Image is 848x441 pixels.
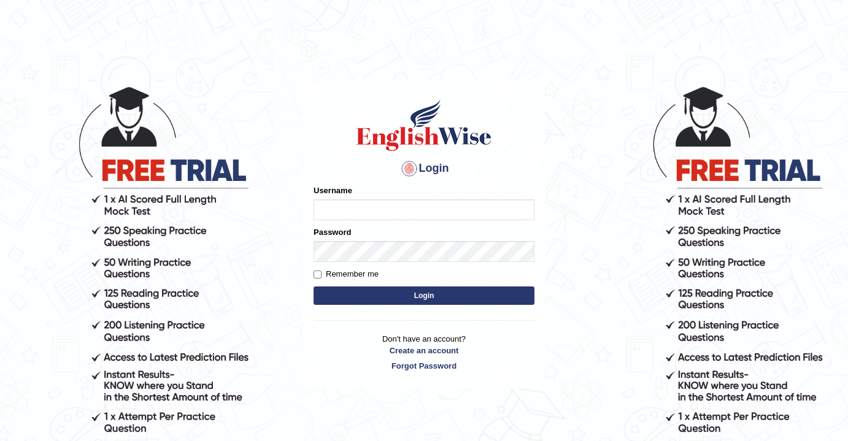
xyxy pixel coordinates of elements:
[314,226,351,238] label: Password
[314,286,534,305] button: Login
[314,345,534,356] a: Create an account
[314,185,352,196] label: Username
[354,98,494,153] img: Logo of English Wise sign in for intelligent practice with AI
[314,360,534,372] a: Forgot Password
[314,333,534,371] p: Don't have an account?
[314,159,534,178] h4: Login
[314,270,322,278] input: Remember me
[314,268,379,280] label: Remember me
